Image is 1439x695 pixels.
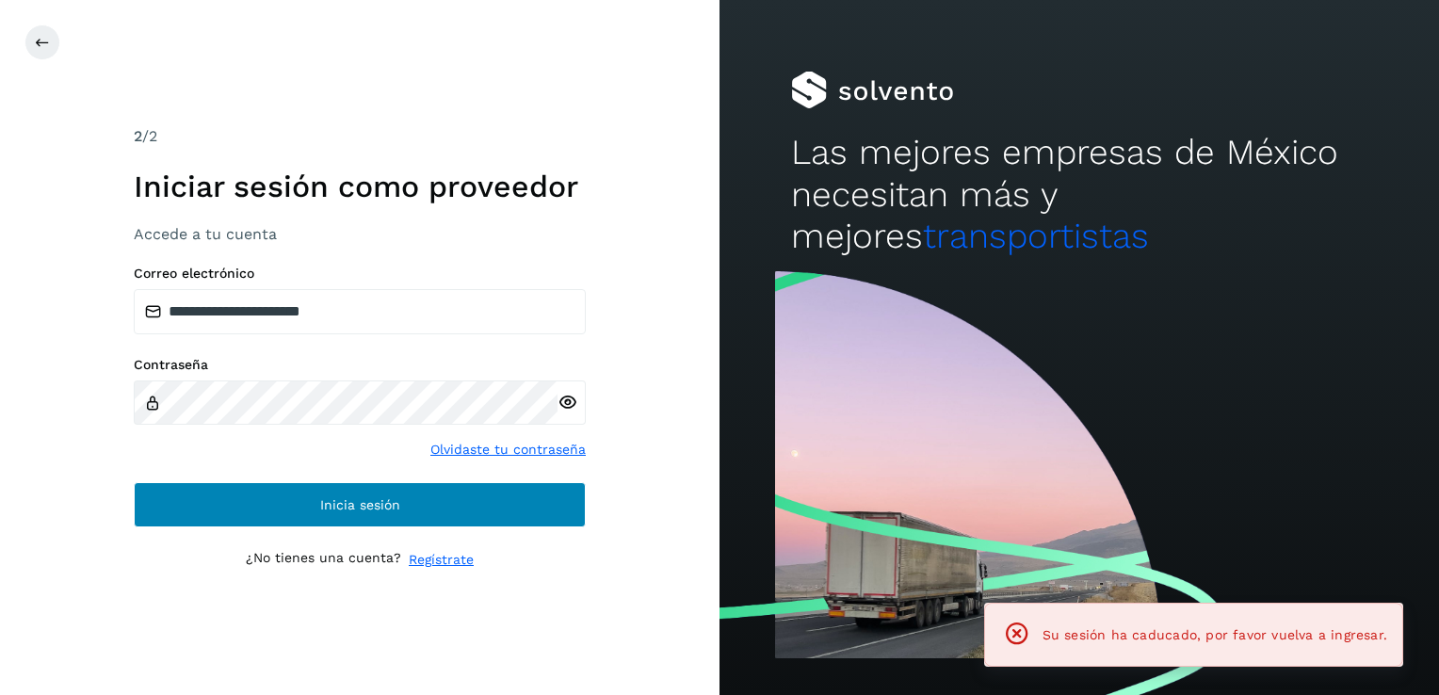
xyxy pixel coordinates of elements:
[320,498,400,511] span: Inicia sesión
[1043,627,1387,642] span: Su sesión ha caducado, por favor vuelva a ingresar.
[791,132,1366,257] h2: Las mejores empresas de México necesitan más y mejores
[134,127,142,145] span: 2
[430,440,586,460] a: Olvidaste tu contraseña
[134,357,586,373] label: Contraseña
[409,550,474,570] a: Regístrate
[923,216,1149,256] span: transportistas
[134,225,586,243] h3: Accede a tu cuenta
[134,169,586,204] h1: Iniciar sesión como proveedor
[134,482,586,527] button: Inicia sesión
[246,550,401,570] p: ¿No tienes una cuenta?
[134,125,586,148] div: /2
[134,266,586,282] label: Correo electrónico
